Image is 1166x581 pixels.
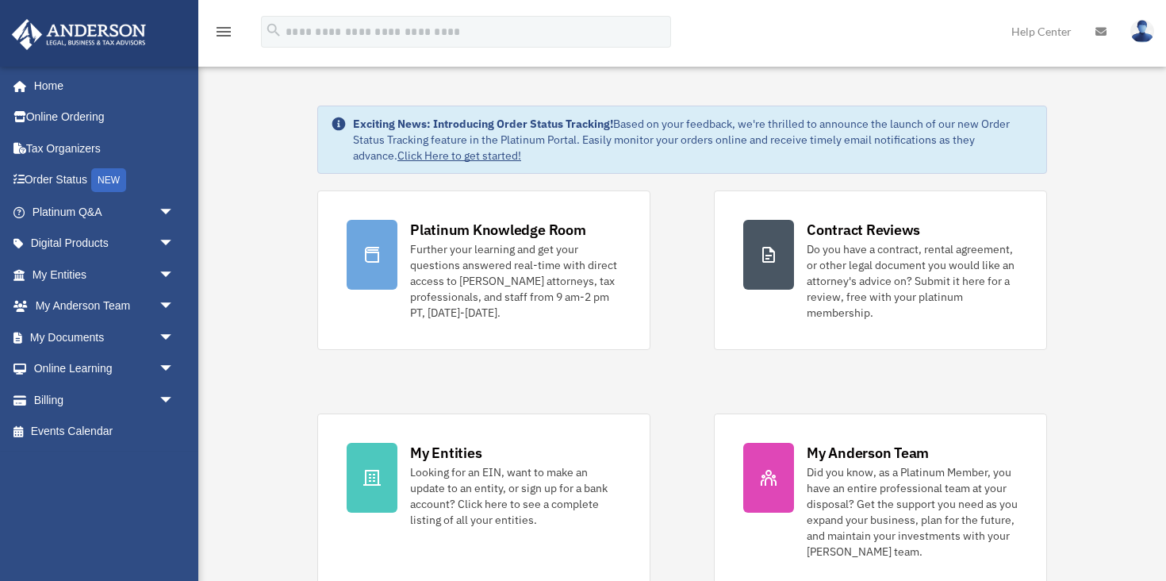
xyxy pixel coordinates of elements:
[11,416,198,448] a: Events Calendar
[265,21,282,39] i: search
[11,133,198,164] a: Tax Organizers
[807,220,920,240] div: Contract Reviews
[11,384,198,416] a: Billingarrow_drop_down
[159,290,190,323] span: arrow_drop_down
[7,19,151,50] img: Anderson Advisors Platinum Portal
[410,220,586,240] div: Platinum Knowledge Room
[11,164,198,197] a: Order StatusNEW
[714,190,1047,350] a: Contract Reviews Do you have a contract, rental agreement, or other legal document you would like...
[353,117,613,131] strong: Exciting News: Introducing Order Status Tracking!
[410,241,621,321] div: Further your learning and get your questions answered real-time with direct access to [PERSON_NAM...
[317,190,650,350] a: Platinum Knowledge Room Further your learning and get your questions answered real-time with dire...
[11,102,198,133] a: Online Ordering
[159,353,190,386] span: arrow_drop_down
[11,70,190,102] a: Home
[353,116,1034,164] div: Based on your feedback, we're thrilled to announce the launch of our new Order Status Tracking fe...
[11,321,198,353] a: My Documentsarrow_drop_down
[159,196,190,229] span: arrow_drop_down
[1130,20,1154,43] img: User Pic
[159,321,190,354] span: arrow_drop_down
[159,228,190,260] span: arrow_drop_down
[11,196,198,228] a: Platinum Q&Aarrow_drop_down
[11,228,198,260] a: Digital Productsarrow_drop_down
[11,259,198,290] a: My Entitiesarrow_drop_down
[11,353,198,385] a: Online Learningarrow_drop_down
[807,464,1018,560] div: Did you know, as a Platinum Member, you have an entire professional team at your disposal? Get th...
[11,290,198,322] a: My Anderson Teamarrow_drop_down
[807,443,929,463] div: My Anderson Team
[807,241,1018,321] div: Do you have a contract, rental agreement, or other legal document you would like an attorney's ad...
[214,22,233,41] i: menu
[397,148,521,163] a: Click Here to get started!
[159,384,190,417] span: arrow_drop_down
[91,168,126,192] div: NEW
[410,443,481,463] div: My Entities
[159,259,190,291] span: arrow_drop_down
[214,28,233,41] a: menu
[410,464,621,528] div: Looking for an EIN, want to make an update to an entity, or sign up for a bank account? Click her...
